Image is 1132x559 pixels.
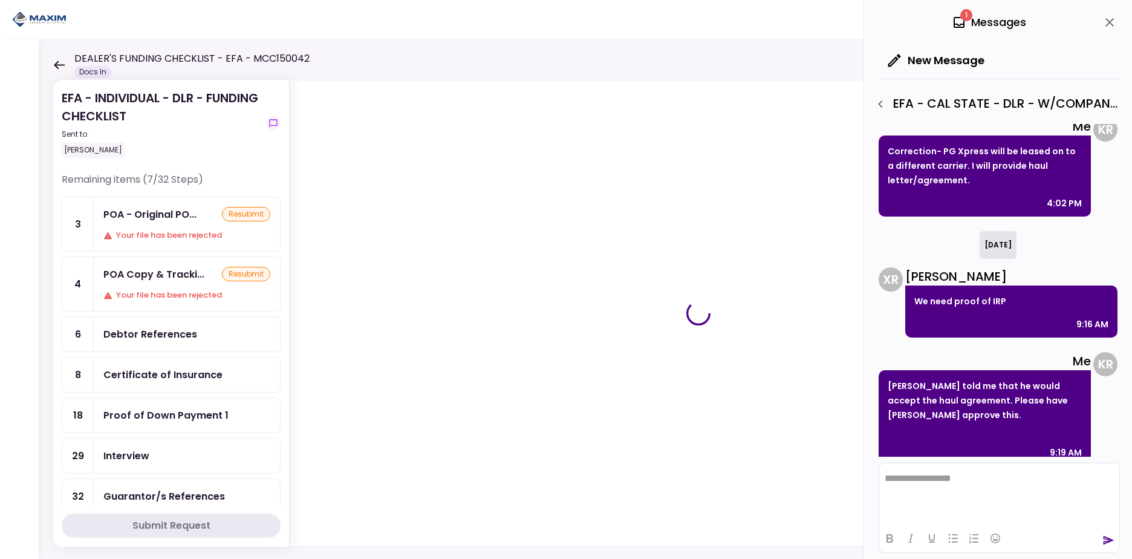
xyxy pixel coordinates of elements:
[870,94,1120,114] div: EFA - CAL STATE - DLR - W/COMPANY & GUARANTOR - FUNDING CHECKLIST - Debtor Title Requirements - P...
[103,267,204,282] div: POA Copy & Tracking Receipt
[62,316,281,352] a: 6Debtor References
[964,530,984,547] button: Numbered list
[62,197,281,252] a: 3POA - Original POA (not CA or GA)resubmitYour file has been rejected
[266,116,281,131] button: show-messages
[222,207,270,221] div: resubmit
[62,438,281,474] a: 29Interview
[103,408,229,423] div: Proof of Down Payment 1
[900,530,921,547] button: Italic
[62,514,281,538] button: Submit Request
[879,352,1091,370] div: Me
[132,518,210,533] div: Submit Request
[103,367,223,382] div: Certificate of Insurance
[62,397,281,433] a: 18Proof of Down Payment 1
[1102,534,1114,546] button: send
[62,439,94,473] div: 29
[62,479,94,514] div: 32
[62,479,281,514] a: 32Guarantor/s References
[952,13,1026,31] div: Messages
[943,530,963,547] button: Bullet list
[1050,445,1082,460] div: 9:19 AM
[62,172,281,197] div: Remaining items (7/32 Steps)
[1093,352,1117,376] div: K R
[879,117,1091,136] div: Me
[62,142,125,158] div: [PERSON_NAME]
[960,9,972,21] span: 1
[985,530,1006,547] button: Emojis
[980,231,1017,259] div: [DATE]
[103,448,149,463] div: Interview
[1076,317,1108,332] div: 9:16 AM
[879,267,903,292] div: X R
[103,289,270,301] div: Your file has been rejected
[62,317,94,351] div: 6
[879,530,900,547] button: Bold
[1047,196,1082,211] div: 4:02 PM
[1099,12,1120,33] button: close
[74,51,310,66] h1: DEALER'S FUNDING CHECKLIST - EFA - MCC150042
[12,10,67,28] img: Partner icon
[1093,117,1117,142] div: K R
[222,267,270,281] div: resubmit
[62,358,94,392] div: 8
[888,379,1082,422] p: [PERSON_NAME] told me that he would accept the haul agreement. Please have [PERSON_NAME] approve ...
[62,129,261,140] div: Sent to:
[888,144,1082,188] p: Correction- PG Xpress will be leased on to a different carrier. I will provide haul letter/agreem...
[62,398,94,433] div: 18
[914,294,1108,309] p: We need proof of IRP
[103,327,197,342] div: Debtor References
[103,489,225,504] div: Guarantor/s References
[879,45,994,76] button: New Message
[879,463,1119,524] iframe: Rich Text Area
[74,66,111,78] div: Docs In
[905,267,1117,286] div: [PERSON_NAME]
[922,530,942,547] button: Underline
[62,197,94,251] div: 3
[62,89,261,158] div: EFA - INDIVIDUAL - DLR - FUNDING CHECKLIST
[62,257,94,311] div: 4
[103,207,197,222] div: POA - Original POA (not CA or GA)
[62,257,281,312] a: 4POA Copy & Tracking ReceiptresubmitYour file has been rejected
[103,229,270,241] div: Your file has been rejected
[62,357,281,393] a: 8Certificate of Insurance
